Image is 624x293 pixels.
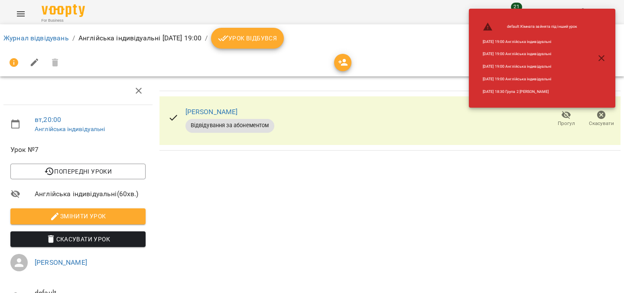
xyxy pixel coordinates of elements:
span: Скасувати [589,120,614,127]
img: Voopty Logo [42,4,85,17]
span: For Business [42,18,85,23]
span: Відвідування за абонементом [185,122,274,129]
button: Змінити урок [10,208,146,224]
a: Журнал відвідувань [3,34,69,42]
li: [DATE] 19:00 Англійська індивідуальні [476,60,585,73]
button: Урок відбувся [211,28,284,49]
span: Скасувати Урок [17,234,139,244]
span: Змінити урок [17,211,139,221]
button: Скасувати Урок [10,231,146,247]
a: Англійська індивідуальні [35,125,105,132]
a: [PERSON_NAME] [35,258,87,267]
li: [DATE] 19:00 Англійська індивідуальні [476,73,585,86]
span: 21 [511,3,522,11]
li: [DATE] 18:30 Група 2 [PERSON_NAME] [476,86,585,98]
li: [DATE] 19:00 Англійська індивідуальні [476,48,585,60]
span: Урок №7 [10,145,146,155]
a: вт , 20:00 [35,115,61,124]
span: Попередні уроки [17,166,139,177]
button: Попередні уроки [10,164,146,179]
li: [DATE] 19:00 Англійська індивідуальні [476,36,585,48]
p: Англійська індивідуальні [DATE] 19:00 [78,33,201,43]
button: Menu [10,3,31,24]
button: Скасувати [584,107,619,131]
span: Англійська індивідуальні ( 60 хв. ) [35,189,146,199]
button: Прогул [549,107,584,131]
li: / [205,33,208,43]
li: default : Кімната зайнята під інший урок [476,18,585,36]
span: Урок відбувся [218,33,277,43]
span: Прогул [558,120,575,127]
nav: breadcrumb [3,28,621,49]
a: [PERSON_NAME] [185,108,238,116]
li: / [72,33,75,43]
